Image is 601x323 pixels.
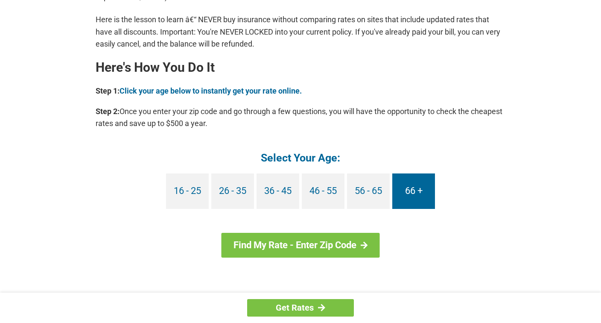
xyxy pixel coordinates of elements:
h4: Select Your Age: [96,151,505,165]
p: Here is the lesson to learn â€“ NEVER buy insurance without comparing rates on sites that include... [96,14,505,50]
a: 36 - 45 [257,173,299,209]
a: 66 + [392,173,435,209]
a: Click your age below to instantly get your rate online. [120,86,302,95]
a: Get Rates [247,299,354,317]
b: Step 2: [96,107,120,116]
a: Find My Rate - Enter Zip Code [222,233,380,258]
a: 56 - 65 [347,173,390,209]
p: Once you enter your zip code and go through a few questions, you will have the opportunity to che... [96,106,505,129]
h2: Here's How You Do It [96,61,505,74]
a: 16 - 25 [166,173,209,209]
b: Step 1: [96,86,120,95]
a: 46 - 55 [302,173,344,209]
a: 26 - 35 [211,173,254,209]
